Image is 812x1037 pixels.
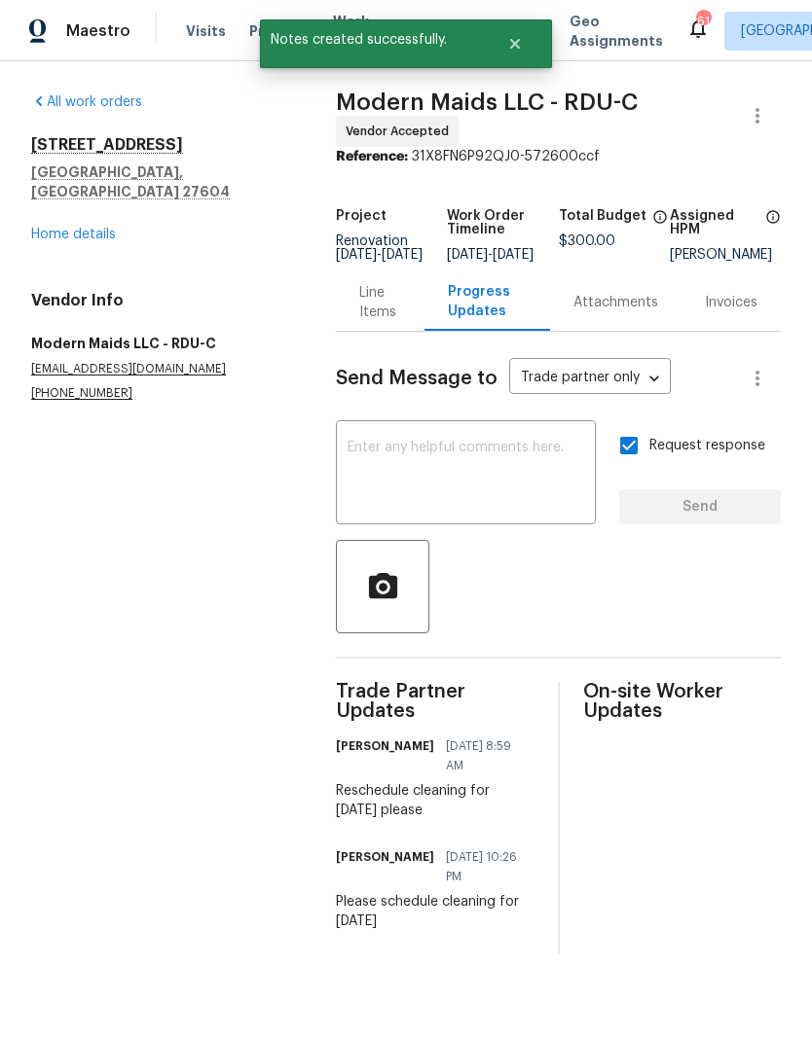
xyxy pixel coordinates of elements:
[66,21,130,41] span: Maestro
[260,19,483,60] span: Notes created successfully.
[559,234,615,248] span: $300.00
[359,283,401,322] div: Line Items
[31,228,116,241] a: Home details
[447,248,534,262] span: -
[583,682,781,721] span: On-site Worker Updates
[446,736,522,775] span: [DATE] 8:59 AM
[652,209,668,234] span: The total cost of line items that have been proposed by Opendoor. This sum includes line items th...
[336,369,498,388] span: Send Message to
[346,122,457,141] span: Vendor Accepted
[336,736,434,756] h6: [PERSON_NAME]
[447,209,558,236] h5: Work Order Timeline
[705,293,757,312] div: Invoices
[696,12,710,31] div: 61
[336,248,423,262] span: -
[446,847,522,886] span: [DATE] 10:26 PM
[336,892,534,931] div: Please schedule cleaning for [DATE]
[336,234,423,262] span: Renovation
[336,682,534,721] span: Trade Partner Updates
[336,150,408,163] b: Reference:
[493,248,534,262] span: [DATE]
[333,12,383,51] span: Work Orders
[447,248,488,262] span: [DATE]
[670,248,781,262] div: [PERSON_NAME]
[31,291,289,310] h4: Vendor Info
[336,209,387,223] h5: Project
[336,847,434,867] h6: [PERSON_NAME]
[382,248,423,262] span: [DATE]
[649,436,765,456] span: Request response
[336,781,534,820] div: Reschedule cleaning for [DATE] please
[670,209,759,236] h5: Assigned HPM
[336,90,638,114] span: Modern Maids LLC - RDU-C
[31,95,142,109] a: All work orders
[31,334,289,353] h5: Modern Maids LLC - RDU-C
[448,282,527,321] div: Progress Updates
[336,248,377,262] span: [DATE]
[765,209,781,248] span: The hpm assigned to this work order.
[573,293,658,312] div: Attachments
[483,24,547,63] button: Close
[336,147,781,166] div: 31X8FN6P92QJ0-572600ccf
[509,363,671,395] div: Trade partner only
[186,21,226,41] span: Visits
[249,21,310,41] span: Projects
[570,12,663,51] span: Geo Assignments
[559,209,646,223] h5: Total Budget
